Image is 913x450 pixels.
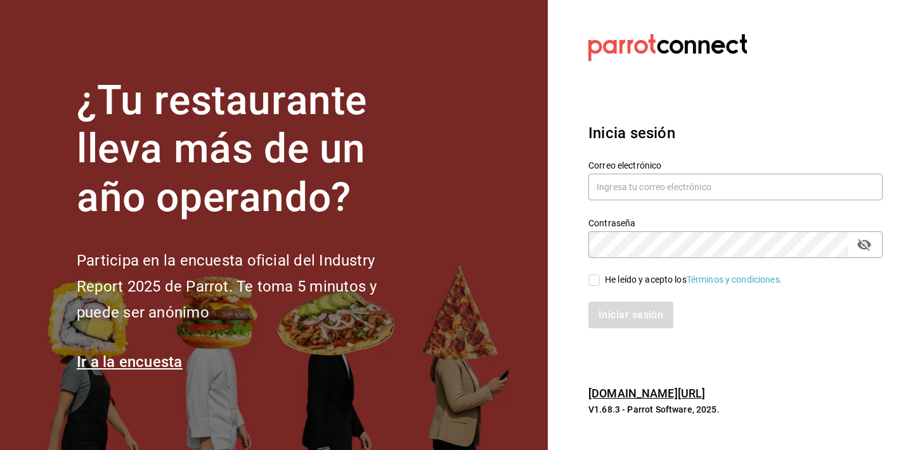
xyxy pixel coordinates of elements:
label: Contraseña [588,218,883,227]
div: He leído y acepto los [605,273,782,286]
a: Ir a la encuesta [77,353,183,371]
p: V1.68.3 - Parrot Software, 2025. [588,403,883,416]
a: Términos y condiciones. [687,274,782,285]
label: Correo electrónico [588,160,883,169]
h3: Inicia sesión [588,122,883,145]
a: [DOMAIN_NAME][URL] [588,387,705,400]
input: Ingresa tu correo electrónico [588,174,883,200]
h1: ¿Tu restaurante lleva más de un año operando? [77,77,419,222]
button: passwordField [853,234,875,255]
h2: Participa en la encuesta oficial del Industry Report 2025 de Parrot. Te toma 5 minutos y puede se... [77,248,419,325]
